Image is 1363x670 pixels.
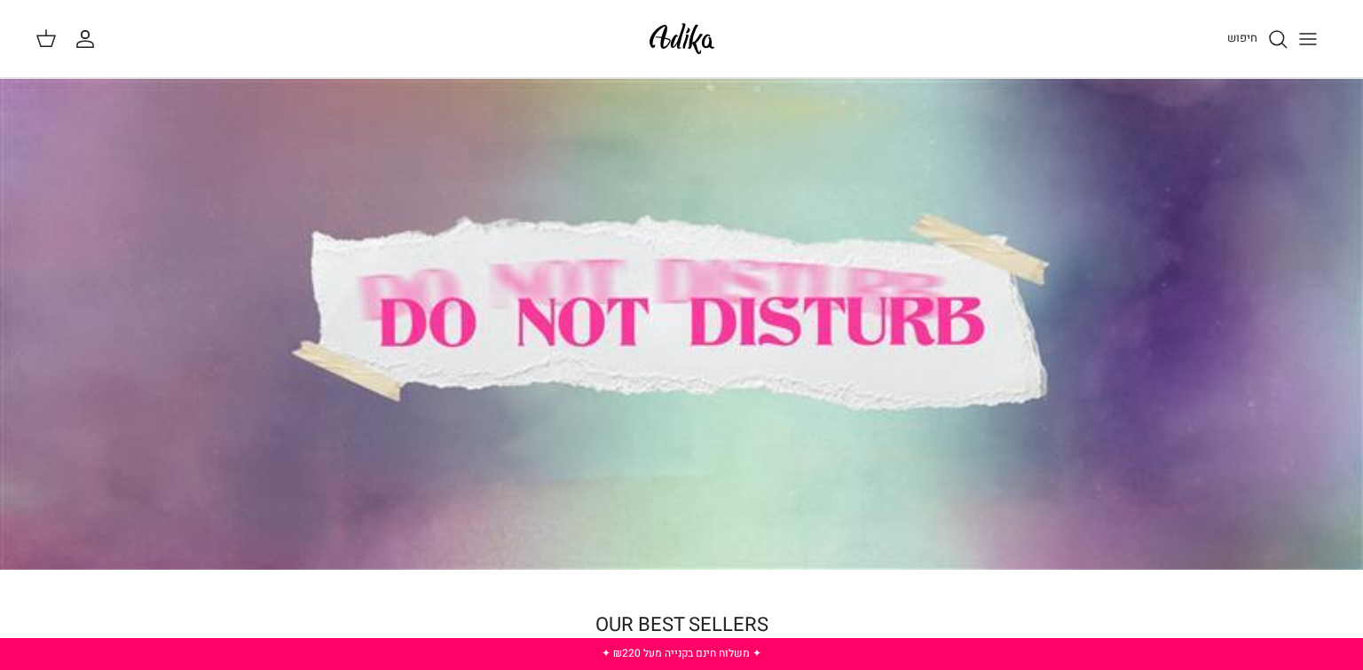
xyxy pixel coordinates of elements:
[1227,29,1257,46] span: חיפוש
[595,611,768,639] a: OUR BEST SELLERS
[644,18,720,59] img: Adika IL
[1227,28,1288,50] a: חיפוש
[602,645,761,661] a: ✦ משלוח חינם בקנייה מעל ₪220 ✦
[75,28,103,50] a: החשבון שלי
[1288,20,1328,59] button: Toggle menu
